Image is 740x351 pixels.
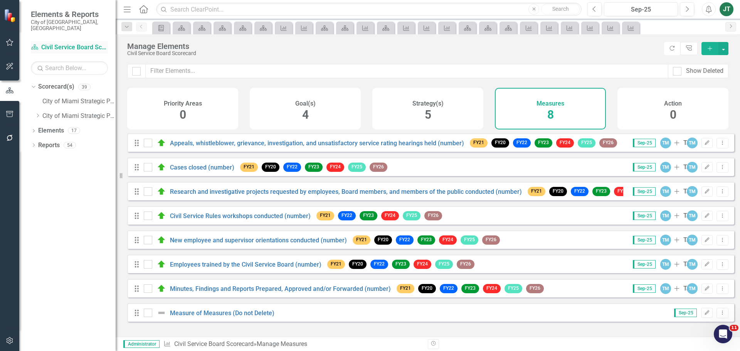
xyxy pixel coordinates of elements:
div: ClearPoint Updater Training [16,219,129,227]
span: Sep-25 [674,309,697,317]
span: FY26 [526,284,544,293]
div: Civil Service Board Scorecard [127,50,660,56]
span: FY20 [262,163,279,171]
span: 5 [425,108,431,121]
span: Search [552,6,569,12]
span: FY24 [414,260,431,269]
span: FY21 [528,187,545,196]
a: Measure of Measures (Do not Delete) [170,309,274,317]
div: TM [660,138,671,148]
div: TM [687,162,698,173]
div: TJ [683,236,690,245]
span: FY24 [381,211,399,220]
span: Administrator [123,340,160,348]
img: On Target [157,284,166,293]
div: TJ [683,187,690,196]
button: Help [116,240,154,271]
div: AI Agent and team can help [16,105,117,113]
span: 0 [670,108,676,121]
span: Messages [45,260,71,265]
small: City of [GEOGRAPHIC_DATA], [GEOGRAPHIC_DATA] [31,19,108,32]
img: logo [15,15,82,27]
span: FY24 [556,138,574,147]
input: Filter Elements... [145,64,668,78]
div: TJ [683,260,690,269]
div: Hey there, [16,161,124,169]
span: FY20 [374,235,392,244]
div: TM [660,162,671,173]
span: FY23 [592,187,610,196]
div: Automation & Integration - Data Loader [11,202,143,216]
span: FY22 [370,260,388,269]
img: Profile image for Fin [120,101,129,110]
span: Sep-25 [633,236,656,244]
div: 54 [64,142,76,148]
span: Sep-25 [633,212,656,220]
a: Scorecard(s) [38,82,74,91]
div: Manage Elements [127,42,660,50]
div: TM [687,235,698,245]
div: Close [133,12,146,26]
div: 🚀 ClearPoint Next 5.2 Release Highlights! [16,143,124,160]
a: New employee and supervisor orientations conducted (number) [170,237,347,244]
span: 0 [180,108,186,121]
span: FY21 [316,211,334,220]
span: News [89,260,104,265]
a: Research and investigative projects requested by employees, Board members, and members of the pub... [170,188,522,195]
a: Civil Service Rules workshops conducted (number) [170,212,311,220]
span: FY23 [305,163,323,171]
div: ClearPoint Updater Training [11,216,143,230]
div: Sep-25 [607,5,675,14]
span: FY23 [392,260,410,269]
div: Show Deleted [686,67,723,76]
span: FY24 [326,163,344,171]
div: JT [720,2,733,16]
h4: Strategy(s) [412,100,444,107]
span: Sep-25 [633,139,656,147]
div: TJ [683,163,690,172]
span: 8 [547,108,554,121]
div: TM [687,138,698,148]
button: News [77,240,116,271]
img: Profile image for Tricia [97,12,113,28]
div: ClearPoint Advanced Training [11,230,143,244]
span: FY25 [348,163,366,171]
span: FY26 [457,260,474,269]
p: Hi [PERSON_NAME] [15,55,139,68]
span: FY21 [397,284,414,293]
img: On Target [157,211,166,220]
span: Sep-25 [633,187,656,196]
span: FY26 [599,138,617,147]
span: FY22 [440,284,457,293]
a: Civil Service Board Scorecard [31,43,108,52]
div: 17 [68,128,80,134]
span: FY22 [571,187,589,196]
span: Help [129,260,141,265]
img: ClearPoint Strategy [3,8,17,22]
span: FY25 [505,284,522,293]
div: TM [660,259,671,270]
span: FY21 [327,260,345,269]
span: FY22 [513,138,531,147]
img: On Target [157,260,166,269]
a: Elements [38,126,64,135]
span: FY23 [360,211,377,220]
span: Sep-25 [633,163,656,171]
div: » Manage Measures [163,340,422,349]
img: On Target [157,235,166,245]
span: Sep-25 [633,260,656,269]
span: FY20 [349,260,367,269]
span: FY21 [240,163,258,171]
span: Elements & Reports [31,10,108,19]
span: FY25 [461,235,478,244]
span: FY21 [470,138,488,147]
div: TJ [683,284,690,293]
div: TM [687,186,698,197]
img: On Target [157,138,166,148]
div: Ask a question [16,97,117,105]
button: Search [541,4,580,15]
span: FY21 [353,235,370,244]
div: TJ [683,212,690,220]
h4: Priority Areas [164,100,202,107]
h4: Action [664,100,682,107]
